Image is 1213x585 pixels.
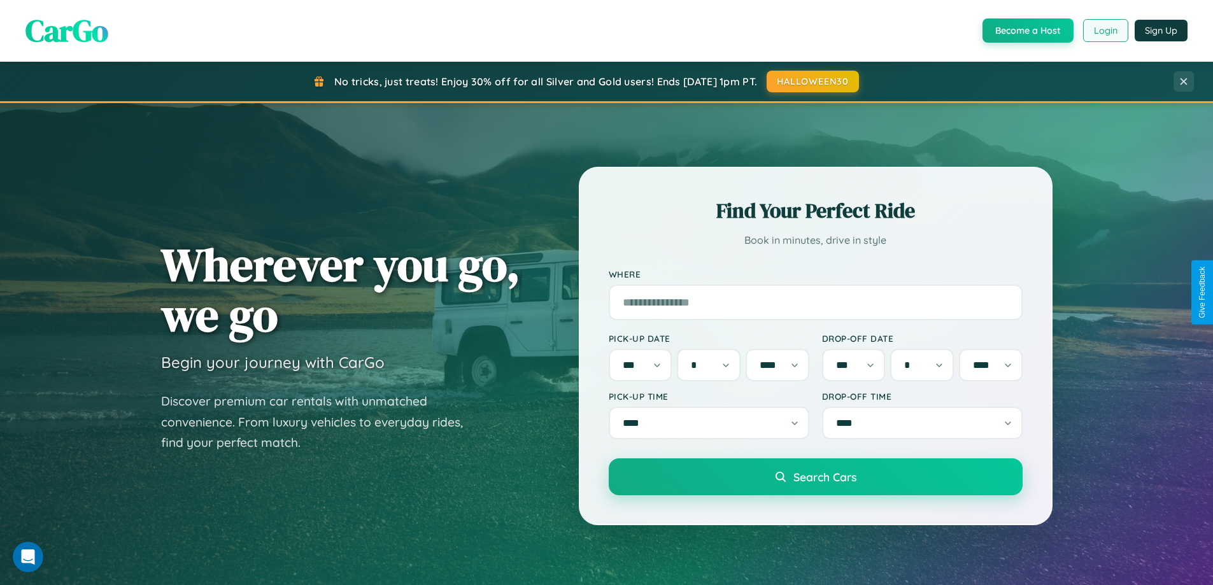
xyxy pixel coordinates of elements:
[609,333,809,344] label: Pick-up Date
[1198,267,1207,318] div: Give Feedback
[767,71,859,92] button: HALLOWEEN30
[822,333,1023,344] label: Drop-off Date
[161,353,385,372] h3: Begin your journey with CarGo
[161,239,520,340] h1: Wherever you go, we go
[982,18,1074,43] button: Become a Host
[1083,19,1128,42] button: Login
[609,458,1023,495] button: Search Cars
[822,391,1023,402] label: Drop-off Time
[609,231,1023,250] p: Book in minutes, drive in style
[609,197,1023,225] h2: Find Your Perfect Ride
[161,391,479,453] p: Discover premium car rentals with unmatched convenience. From luxury vehicles to everyday rides, ...
[25,10,108,52] span: CarGo
[793,470,856,484] span: Search Cars
[609,391,809,402] label: Pick-up Time
[609,269,1023,279] label: Where
[334,75,757,88] span: No tricks, just treats! Enjoy 30% off for all Silver and Gold users! Ends [DATE] 1pm PT.
[1135,20,1188,41] button: Sign Up
[13,542,43,572] iframe: Intercom live chat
